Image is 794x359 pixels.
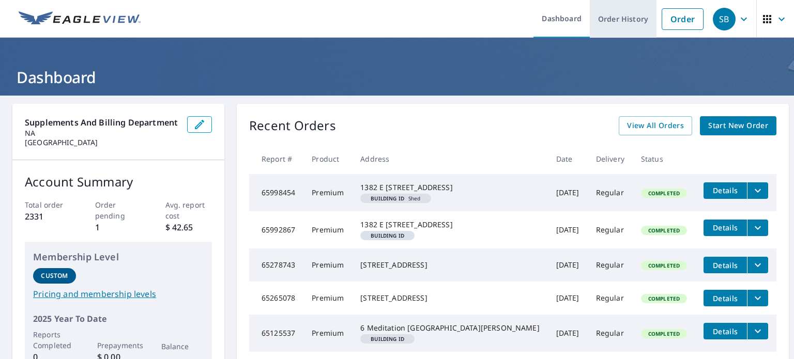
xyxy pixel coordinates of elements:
td: Regular [588,315,633,352]
div: 1382 E [STREET_ADDRESS] [360,182,539,193]
div: 6 Meditation [GEOGRAPHIC_DATA][PERSON_NAME] [360,323,539,333]
span: Details [710,260,741,270]
button: detailsBtn-65125537 [704,323,747,339]
p: 2331 [25,210,72,223]
th: Date [548,144,588,174]
span: Shed [364,196,426,201]
td: [DATE] [548,315,588,352]
p: Total order [25,199,72,210]
td: Premium [303,315,352,352]
th: Status [633,144,695,174]
span: Details [710,293,741,303]
p: Avg. report cost [165,199,212,221]
em: Building ID [371,196,404,201]
td: [DATE] [548,248,588,282]
td: [DATE] [548,174,588,211]
button: filesDropdownBtn-65265078 [747,290,768,306]
th: Delivery [588,144,633,174]
th: Product [303,144,352,174]
h1: Dashboard [12,67,782,88]
p: Account Summary [25,173,212,191]
div: SB [713,8,736,30]
a: Start New Order [700,116,776,135]
span: Completed [642,295,686,302]
span: Details [710,185,741,195]
em: Building ID [371,336,404,341]
th: Address [352,144,547,174]
td: Regular [588,174,633,211]
button: filesDropdownBtn-65278743 [747,257,768,273]
p: Recent Orders [249,116,336,135]
td: Regular [588,248,633,282]
p: Balance [161,341,204,352]
td: 65992867 [249,211,303,248]
span: Completed [642,262,686,269]
p: Custom [41,271,68,280]
span: Completed [642,190,686,197]
span: Details [710,326,741,336]
td: Premium [303,211,352,248]
td: Premium [303,282,352,315]
td: 65125537 [249,315,303,352]
a: Order [662,8,704,30]
div: [STREET_ADDRESS] [360,260,539,270]
td: Premium [303,174,352,211]
button: detailsBtn-65992867 [704,220,747,236]
p: Prepayments [97,340,140,351]
p: $ 42.65 [165,221,212,233]
button: filesDropdownBtn-65998454 [747,182,768,199]
td: Regular [588,211,633,248]
button: filesDropdownBtn-65125537 [747,323,768,339]
p: Supplements and Billing Department [25,116,179,129]
p: 2025 Year To Date [33,313,204,325]
div: 1382 E [STREET_ADDRESS] [360,220,539,230]
p: [GEOGRAPHIC_DATA] [25,138,179,147]
button: filesDropdownBtn-65992867 [747,220,768,236]
span: Completed [642,330,686,337]
th: Report # [249,144,303,174]
td: 65265078 [249,282,303,315]
td: 65998454 [249,174,303,211]
em: Building ID [371,233,404,238]
button: detailsBtn-65998454 [704,182,747,199]
button: detailsBtn-65265078 [704,290,747,306]
span: View All Orders [627,119,684,132]
td: [DATE] [548,282,588,315]
div: [STREET_ADDRESS] [360,293,539,303]
p: NA [25,129,179,138]
p: Order pending [95,199,142,221]
a: Pricing and membership levels [33,288,204,300]
td: [DATE] [548,211,588,248]
img: EV Logo [19,11,141,27]
span: Details [710,223,741,232]
td: 65278743 [249,248,303,282]
button: detailsBtn-65278743 [704,257,747,273]
span: Completed [642,227,686,234]
td: Regular [588,282,633,315]
p: 1 [95,221,142,233]
span: Start New Order [708,119,768,132]
td: Premium [303,248,352,282]
p: Reports Completed [33,329,76,351]
p: Membership Level [33,250,204,264]
a: View All Orders [619,116,692,135]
